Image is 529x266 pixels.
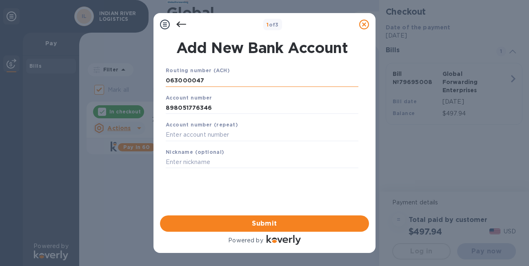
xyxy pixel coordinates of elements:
[166,149,224,155] b: Nickname (optional)
[166,67,230,73] b: Routing number (ACH)
[166,75,358,87] input: Enter routing number
[160,215,369,232] button: Submit
[228,236,263,245] p: Powered by
[166,102,358,114] input: Enter account number
[267,235,301,245] img: Logo
[267,22,279,28] b: of 3
[166,156,358,168] input: Enter nickname
[167,219,362,228] span: Submit
[267,22,269,28] span: 1
[166,122,238,128] b: Account number (repeat)
[166,95,212,101] b: Account number
[166,129,358,141] input: Enter account number
[161,39,363,56] h1: Add New Bank Account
